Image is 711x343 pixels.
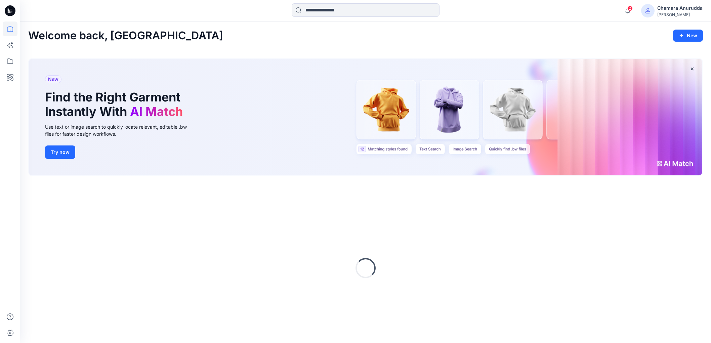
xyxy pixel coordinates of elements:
div: Use text or image search to quickly locate relevant, editable .bw files for faster design workflows. [45,123,196,137]
h2: Welcome back, [GEOGRAPHIC_DATA] [28,30,223,42]
span: AI Match [130,104,183,119]
span: New [48,75,58,83]
span: 2 [627,6,633,11]
svg: avatar [645,8,651,13]
button: New [673,30,703,42]
h1: Find the Right Garment Instantly With [45,90,186,119]
div: Chamara Anurudda [657,4,703,12]
div: [PERSON_NAME] [657,12,703,17]
button: Try now [45,145,75,159]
